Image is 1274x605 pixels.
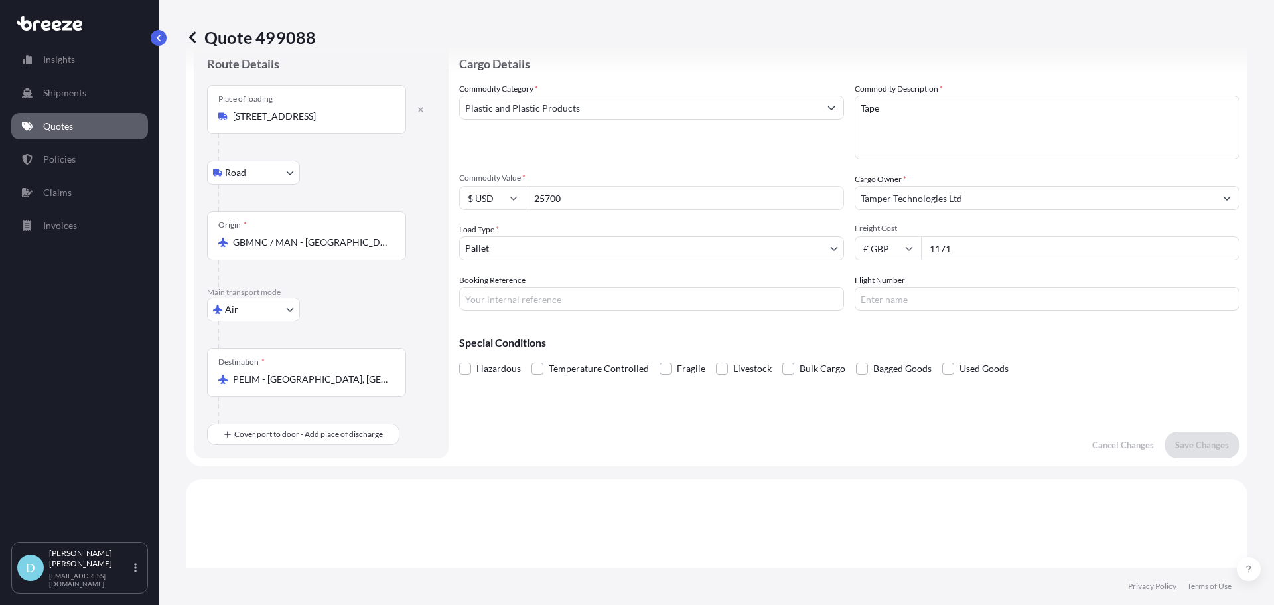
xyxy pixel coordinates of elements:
span: Pallet [465,242,489,255]
p: Save Changes [1175,438,1229,452]
p: Insights [43,53,75,66]
span: Road [225,166,246,179]
input: Destination [233,373,389,386]
a: Terms of Use [1187,581,1232,592]
p: [EMAIL_ADDRESS][DOMAIN_NAME] [49,572,131,588]
div: Origin [218,220,247,230]
span: Commodity Value [459,173,844,183]
input: Enter amount [921,236,1239,260]
input: Select a commodity type [460,96,819,120]
span: Used Goods [959,359,1009,379]
a: Claims [11,179,148,206]
p: Main transport mode [207,287,435,298]
input: Full name [855,186,1215,210]
label: Booking Reference [459,274,526,287]
label: Commodity Category [459,82,538,96]
a: Insights [11,46,148,73]
span: D [26,561,35,574]
button: Select transport [207,298,300,321]
span: Air [225,303,238,316]
button: Select transport [207,161,300,185]
button: Pallet [459,236,844,260]
input: Enter name [855,287,1239,311]
div: Destination [218,357,265,367]
a: Quotes [11,113,148,139]
span: Fragile [677,359,705,379]
p: [PERSON_NAME] [PERSON_NAME] [49,548,131,569]
p: Cancel Changes [1092,438,1154,452]
label: Flight Number [855,274,905,287]
a: Invoices [11,213,148,239]
button: Show suggestions [819,96,843,120]
input: Place of loading [233,110,389,123]
button: Cancel Changes [1082,432,1165,458]
span: Temperature Controlled [549,359,649,379]
textarea: Tape [855,96,1239,159]
div: Place of loading [218,94,273,104]
p: Shipments [43,86,86,100]
span: Load Type [459,223,499,236]
span: Bulk Cargo [800,359,845,379]
button: Cover port to door - Add place of discharge [207,424,399,445]
input: Origin [233,236,389,249]
button: Save Changes [1165,432,1239,458]
input: Your internal reference [459,287,844,311]
span: Bagged Goods [873,359,932,379]
button: Show suggestions [1215,186,1239,210]
span: Hazardous [476,359,521,379]
span: Freight Cost [855,223,1239,234]
p: Quotes [43,120,73,133]
p: Special Conditions [459,337,1239,348]
p: Policies [43,153,76,166]
label: Commodity Description [855,82,943,96]
p: Quote 499088 [186,27,316,48]
a: Policies [11,146,148,173]
span: Livestock [733,359,772,379]
a: Shipments [11,80,148,106]
a: Privacy Policy [1128,581,1176,592]
p: Invoices [43,219,77,232]
label: Cargo Owner [855,173,906,186]
span: Cover port to door - Add place of discharge [234,428,383,441]
p: Claims [43,186,72,199]
input: Type amount [526,186,844,210]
